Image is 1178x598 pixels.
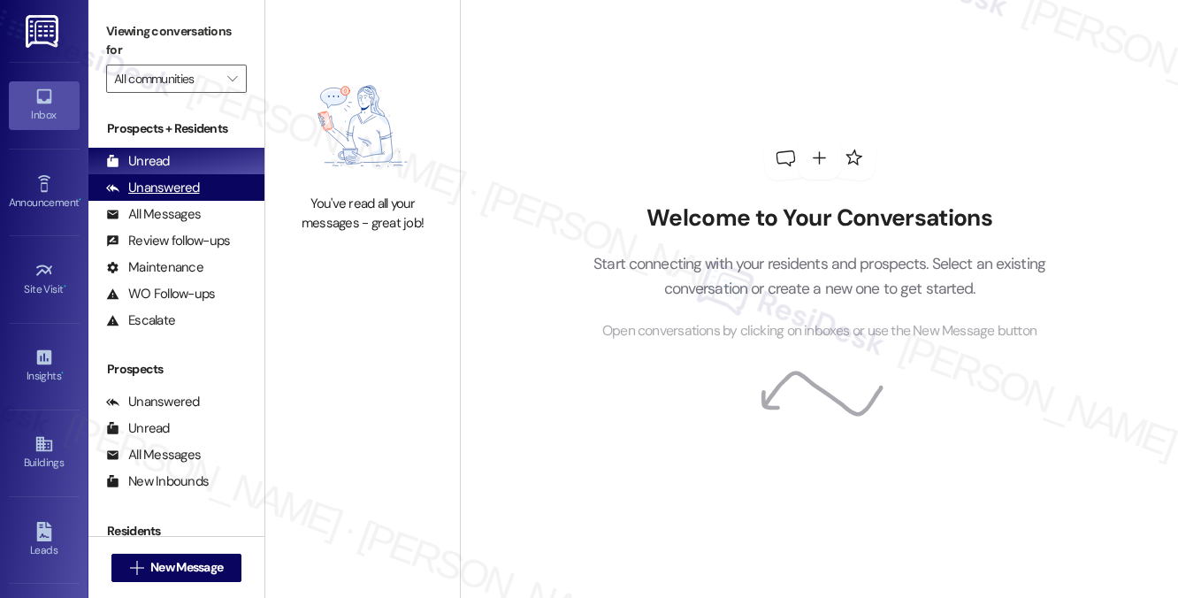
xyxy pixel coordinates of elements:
[106,258,203,277] div: Maintenance
[64,280,66,293] span: •
[106,311,175,330] div: Escalate
[9,81,80,129] a: Inbox
[567,204,1073,233] h2: Welcome to Your Conversations
[106,205,201,224] div: All Messages
[26,15,62,48] img: ResiDesk Logo
[111,554,242,582] button: New Message
[106,179,200,197] div: Unanswered
[106,393,200,411] div: Unanswered
[88,360,264,379] div: Prospects
[106,446,201,464] div: All Messages
[285,195,440,233] div: You've read all your messages - great job!
[9,256,80,303] a: Site Visit •
[114,65,218,93] input: All communities
[106,152,170,171] div: Unread
[227,72,237,86] i: 
[79,194,81,206] span: •
[106,419,170,438] div: Unread
[9,517,80,564] a: Leads
[106,472,209,491] div: New Inbounds
[567,251,1073,302] p: Start connecting with your residents and prospects. Select an existing conversation or create a n...
[88,119,264,138] div: Prospects + Residents
[88,522,264,540] div: Residents
[9,342,80,390] a: Insights •
[285,66,440,186] img: empty-state
[106,18,247,65] label: Viewing conversations for
[106,232,230,250] div: Review follow-ups
[130,561,143,575] i: 
[9,429,80,477] a: Buildings
[602,320,1036,342] span: Open conversations by clicking on inboxes or use the New Message button
[150,558,223,577] span: New Message
[106,285,215,303] div: WO Follow-ups
[61,367,64,379] span: •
